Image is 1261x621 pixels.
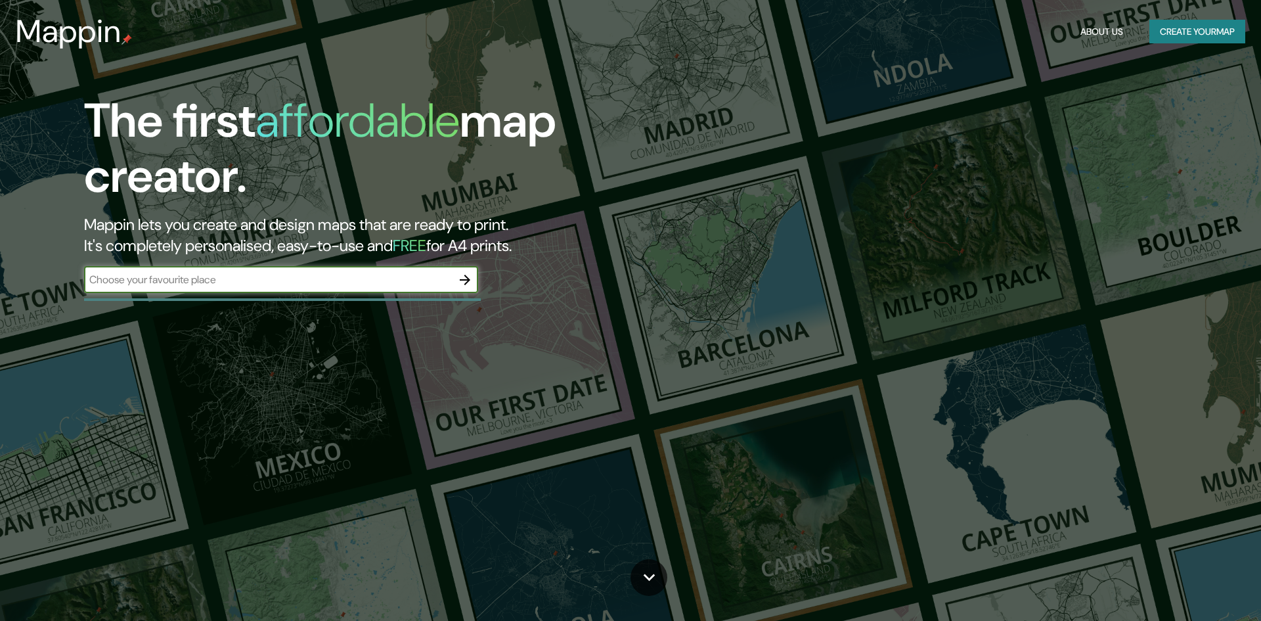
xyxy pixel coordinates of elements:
button: About Us [1075,20,1128,44]
h3: Mappin [16,13,122,50]
button: Create yourmap [1149,20,1245,44]
h5: FREE [393,235,426,256]
h1: affordable [255,90,460,151]
img: mappin-pin [122,34,132,45]
input: Choose your favourite place [84,272,452,287]
h1: The first map creator. [84,93,715,214]
h2: Mappin lets you create and design maps that are ready to print. It's completely personalised, eas... [84,214,715,256]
